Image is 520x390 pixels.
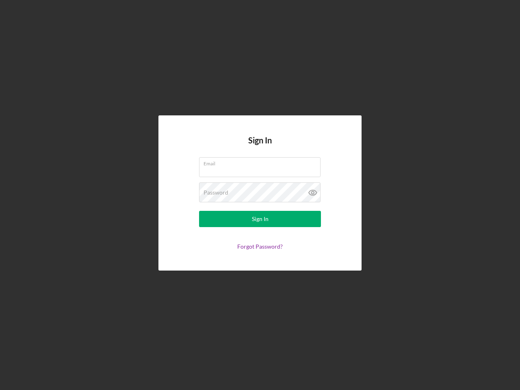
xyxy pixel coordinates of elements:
[237,243,283,250] a: Forgot Password?
[199,211,321,227] button: Sign In
[252,211,269,227] div: Sign In
[204,189,228,196] label: Password
[204,158,321,167] label: Email
[248,136,272,157] h4: Sign In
